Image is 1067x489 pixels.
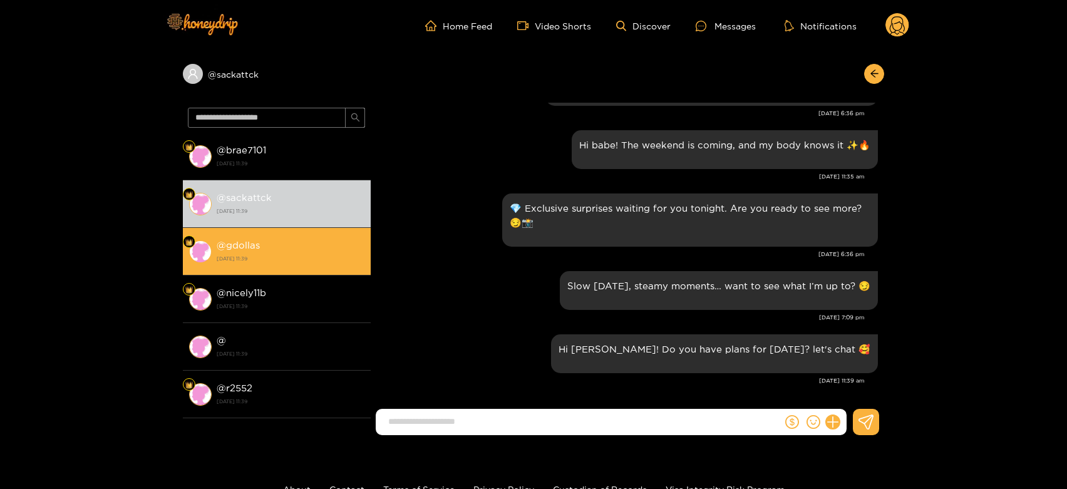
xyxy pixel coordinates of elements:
[187,68,198,80] span: user
[183,64,371,84] div: @sackattck
[579,138,870,152] p: Hi babe! The weekend is coming, and my body knows it ✨🔥
[189,336,212,358] img: conversation
[217,301,364,312] strong: [DATE] 11:39
[185,143,193,151] img: Fan Level
[189,288,212,311] img: conversation
[572,130,878,169] div: Sep. 19, 11:35 am
[217,158,364,169] strong: [DATE] 11:39
[185,381,193,389] img: Fan Level
[567,279,870,293] p: Slow [DATE], steamy moments… want to see what I’m up to? 😏
[510,201,870,230] p: 💎 Exclusive surprises waiting for you tonight. Are you ready to see more? 😏📸
[217,335,226,346] strong: @
[377,109,865,118] div: [DATE] 6:36 pm
[217,383,252,393] strong: @ r2552
[217,145,266,155] strong: @ brae7101
[189,145,212,168] img: conversation
[217,240,260,250] strong: @ gdollas
[870,69,879,80] span: arrow-left
[425,20,443,31] span: home
[217,205,364,217] strong: [DATE] 11:39
[217,253,364,264] strong: [DATE] 11:39
[559,342,870,356] p: Hi [PERSON_NAME]! Do you have plans for [DATE]? let's chat 🥰
[560,271,878,310] div: Sep. 21, 7:09 pm
[217,192,272,203] strong: @ sackattck
[377,172,865,181] div: [DATE] 11:35 am
[189,240,212,263] img: conversation
[864,64,884,84] button: arrow-left
[502,193,878,247] div: Sep. 19, 6:36 pm
[217,396,364,407] strong: [DATE] 11:39
[785,415,799,429] span: dollar
[781,19,860,32] button: Notifications
[696,19,756,33] div: Messages
[783,413,802,431] button: dollar
[425,20,492,31] a: Home Feed
[377,250,865,259] div: [DATE] 6:36 pm
[185,239,193,246] img: Fan Level
[807,415,820,429] span: smile
[377,376,865,385] div: [DATE] 11:39 am
[551,334,878,373] div: Sep. 22, 11:39 am
[377,313,865,322] div: [DATE] 7:09 pm
[517,20,535,31] span: video-camera
[185,191,193,198] img: Fan Level
[616,21,671,31] a: Discover
[217,348,364,359] strong: [DATE] 11:39
[351,113,360,123] span: search
[189,193,212,215] img: conversation
[217,287,266,298] strong: @ nicely11b
[517,20,591,31] a: Video Shorts
[189,383,212,406] img: conversation
[345,108,365,128] button: search
[185,286,193,294] img: Fan Level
